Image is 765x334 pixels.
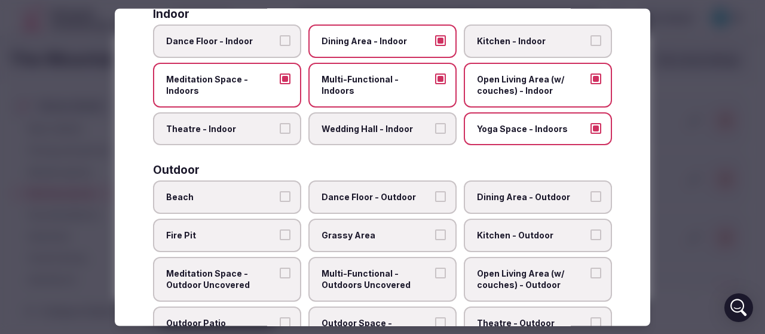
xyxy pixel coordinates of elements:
button: Open Living Area (w/ couches) - Outdoor [590,268,601,278]
button: Multi-Functional - Indoors [435,73,446,84]
button: Theatre - Indoor [280,123,290,134]
span: Meditation Space - Outdoor Uncovered [166,268,276,291]
button: Grassy Area [435,229,446,240]
h3: Outdoor [153,165,200,176]
span: Kitchen - Indoor [477,36,587,48]
button: Multi-Functional - Outdoors Uncovered [435,268,446,278]
button: Theatre - Outdoor [590,317,601,328]
h3: Indoor [153,9,189,20]
span: Meditation Space - Indoors [166,73,276,97]
button: Wedding Hall - Indoor [435,123,446,134]
span: Dance Floor - Indoor [166,36,276,48]
button: Dining Area - Indoor [435,36,446,47]
span: Dining Area - Indoor [322,36,432,48]
span: Grassy Area [322,229,432,241]
button: Outdoor Patio [280,317,290,328]
span: Multi-Functional - Outdoors Uncovered [322,268,432,291]
span: Dining Area - Outdoor [477,192,587,204]
button: Dining Area - Outdoor [590,192,601,203]
span: Open Living Area (w/ couches) - Indoor [477,73,587,97]
span: Kitchen - Outdoor [477,229,587,241]
button: Meditation Space - Outdoor Uncovered [280,268,290,278]
span: Open Living Area (w/ couches) - Outdoor [477,268,587,291]
span: Wedding Hall - Indoor [322,123,432,135]
button: Dance Floor - Outdoor [435,192,446,203]
span: Beach [166,192,276,204]
span: Dance Floor - Outdoor [322,192,432,204]
button: Kitchen - Indoor [590,36,601,47]
button: Meditation Space - Indoors [280,73,290,84]
button: Kitchen - Outdoor [590,229,601,240]
span: Multi-Functional - Indoors [322,73,432,97]
button: Fire Pit [280,229,290,240]
button: Outdoor Space - Uncovered [435,317,446,328]
span: Outdoor Patio [166,317,276,329]
button: Open Living Area (w/ couches) - Indoor [590,73,601,84]
button: Beach [280,192,290,203]
span: Theatre - Outdoor [477,317,587,329]
span: Fire Pit [166,229,276,241]
span: Yoga Space - Indoors [477,123,587,135]
button: Yoga Space - Indoors [590,123,601,134]
span: Theatre - Indoor [166,123,276,135]
button: Dance Floor - Indoor [280,36,290,47]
